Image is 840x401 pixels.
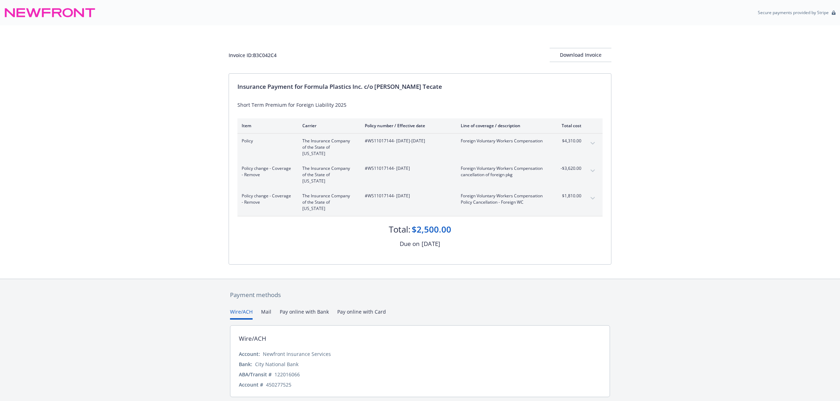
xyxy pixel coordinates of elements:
div: 122016066 [274,371,300,378]
div: Account: [239,350,260,358]
button: expand content [587,193,598,204]
span: cancellation of foreign pkg [461,172,544,178]
div: Policy change - Coverage - RemoveThe Insurance Company of the State of [US_STATE]#WS11017144- [DA... [237,161,603,189]
div: 450277525 [266,381,291,388]
div: ABA/Transit # [239,371,272,378]
span: #WS11017144 - [DATE] [365,193,449,199]
button: Pay online with Card [337,308,386,320]
button: expand content [587,165,598,177]
div: Item [242,123,291,129]
span: The Insurance Company of the State of [US_STATE] [302,165,353,184]
span: Foreign Voluntary Workers Compensation [461,165,544,172]
div: Insurance Payment for Formula Plastics Inc. c/o [PERSON_NAME] Tecate [237,82,603,91]
div: City National Bank [255,360,298,368]
span: -$3,620.00 [555,165,581,172]
div: Invoice ID: B3C042C4 [229,51,277,59]
div: Bank: [239,360,252,368]
span: The Insurance Company of the State of [US_STATE] [302,193,353,212]
div: Account # [239,381,263,388]
span: $1,810.00 [555,193,581,199]
div: Due on [400,239,419,248]
button: expand content [587,138,598,149]
span: Foreign Voluntary Workers CompensationPolicy Cancellation - Foreign WC [461,193,544,205]
span: Foreign Voluntary Workers Compensationcancellation of foreign pkg [461,165,544,178]
span: Foreign Voluntary Workers Compensation [461,138,544,144]
span: #WS11017144 - [DATE] [365,165,449,172]
span: The Insurance Company of the State of [US_STATE] [302,138,353,157]
button: Pay online with Bank [280,308,329,320]
div: PolicyThe Insurance Company of the State of [US_STATE]#WS11017144- [DATE]-[DATE]Foreign Voluntary... [237,134,603,161]
button: Download Invoice [550,48,611,62]
p: Secure payments provided by Stripe [758,10,829,16]
div: Carrier [302,123,353,129]
button: Wire/ACH [230,308,253,320]
div: [DATE] [422,239,440,248]
div: Policy change - Coverage - RemoveThe Insurance Company of the State of [US_STATE]#WS11017144- [DA... [237,189,603,216]
button: Mail [261,308,271,320]
div: Newfront Insurance Services [263,350,331,358]
span: Policy Cancellation - Foreign WC [461,199,544,205]
div: Payment methods [230,290,610,300]
div: Policy number / Effective date [365,123,449,129]
div: $2,500.00 [412,223,451,235]
div: Line of coverage / description [461,123,544,129]
div: Total: [389,223,410,235]
span: Policy [242,138,291,144]
div: Total cost [555,123,581,129]
span: Policy change - Coverage - Remove [242,193,291,205]
span: Foreign Voluntary Workers Compensation [461,193,544,199]
span: #WS11017144 - [DATE]-[DATE] [365,138,449,144]
span: $4,310.00 [555,138,581,144]
span: Policy change - Coverage - Remove [242,165,291,178]
div: Wire/ACH [239,334,266,343]
div: Short Term Premium for Foreign Liability 2025 [237,101,603,109]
